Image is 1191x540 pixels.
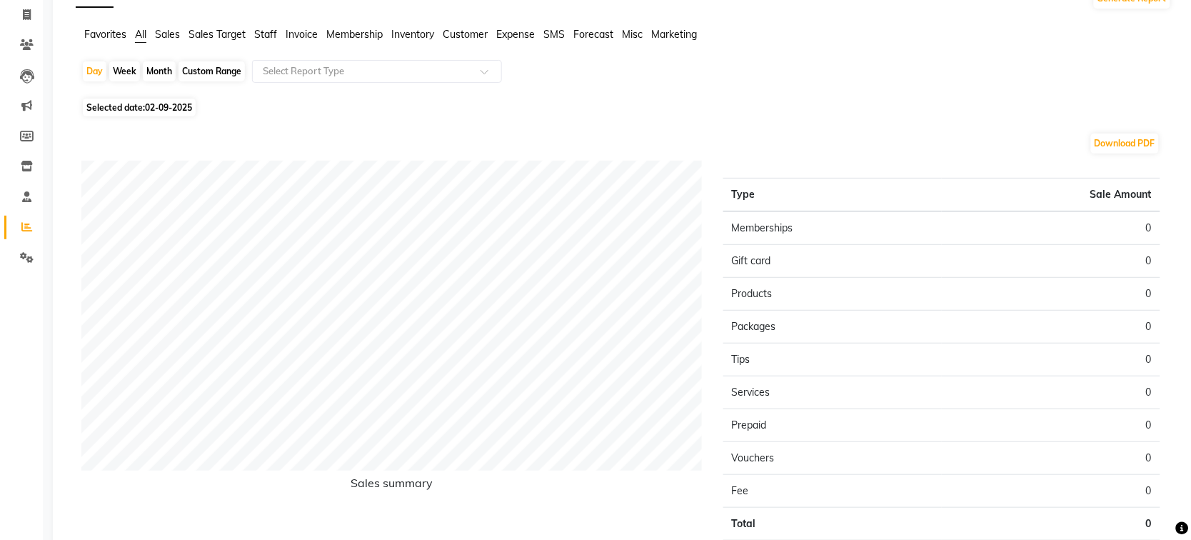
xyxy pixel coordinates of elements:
span: SMS [543,28,565,41]
td: 0 [942,278,1160,311]
span: Expense [496,28,535,41]
td: Products [723,278,942,311]
span: Sales Target [189,28,246,41]
td: 0 [942,376,1160,409]
td: Fee [723,475,942,508]
div: Custom Range [179,61,245,81]
span: Staff [254,28,277,41]
div: Month [143,61,176,81]
span: Membership [326,28,383,41]
td: 0 [942,475,1160,508]
span: Selected date: [83,99,196,116]
th: Sale Amount [942,179,1160,212]
td: 0 [942,211,1160,245]
td: Tips [723,344,942,376]
td: 0 [942,245,1160,278]
td: Gift card [723,245,942,278]
td: Memberships [723,211,942,245]
h6: Sales summary [81,476,702,496]
td: Vouchers [723,442,942,475]
td: Packages [723,311,942,344]
td: 0 [942,344,1160,376]
span: Favorites [84,28,126,41]
td: Prepaid [723,409,942,442]
button: Download PDF [1091,134,1159,154]
span: Customer [443,28,488,41]
td: Services [723,376,942,409]
th: Type [723,179,942,212]
span: Misc [622,28,643,41]
span: All [135,28,146,41]
span: Invoice [286,28,318,41]
span: Sales [155,28,180,41]
div: Week [109,61,140,81]
div: Day [83,61,106,81]
span: Marketing [651,28,697,41]
td: 0 [942,409,1160,442]
span: Inventory [391,28,434,41]
td: 0 [942,442,1160,475]
span: Forecast [573,28,613,41]
span: 02-09-2025 [145,102,192,113]
td: 0 [942,311,1160,344]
